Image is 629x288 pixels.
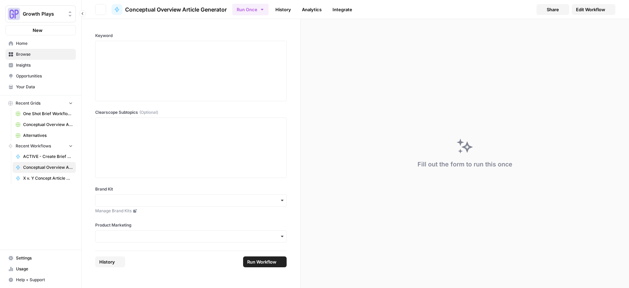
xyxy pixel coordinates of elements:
[16,84,73,90] span: Your Data
[112,4,227,15] a: Conceptual Overview Article Generator
[271,4,295,15] a: History
[16,266,73,272] span: Usage
[5,71,76,82] a: Opportunities
[13,108,76,119] a: One Shot Brief Workflow Grid
[576,6,605,13] span: Edit Workflow
[537,4,569,15] button: Share
[23,164,73,170] span: Conceptual Overview Article Generator
[232,4,269,15] button: Run Once
[16,62,73,68] span: Insights
[23,175,73,181] span: X v. Y Concept Article Generator
[5,38,76,49] a: Home
[95,256,125,267] button: History
[5,60,76,71] a: Insights
[99,258,115,265] span: History
[23,11,64,17] span: Growth Plays
[243,256,287,267] button: Run Workflow
[5,141,76,151] button: Recent Workflows
[5,264,76,274] a: Usage
[95,186,287,192] label: Brand Kit
[16,51,73,57] span: Browse
[16,40,73,47] span: Home
[125,5,227,14] span: Conceptual Overview Article Generator
[5,274,76,285] button: Help + Support
[247,258,276,265] span: Run Workflow
[23,154,73,160] span: ACTIVE - Create Brief Workflow
[23,132,73,139] span: Alternatives
[16,277,73,283] span: Help + Support
[8,8,20,20] img: Growth Plays Logo
[13,173,76,184] a: X v. Y Concept Article Generator
[16,143,51,149] span: Recent Workflows
[23,122,73,128] span: Conceptual Overview Article Grid
[298,4,326,15] a: Analytics
[16,255,73,261] span: Settings
[5,253,76,264] a: Settings
[13,119,76,130] a: Conceptual Overview Article Grid
[139,109,158,115] span: (Optional)
[572,4,615,15] a: Edit Workflow
[5,25,76,35] button: New
[33,27,42,34] span: New
[5,82,76,92] a: Your Data
[13,130,76,141] a: Alternatives
[418,160,512,169] div: Fill out the form to run this once
[95,109,287,115] label: Clearscope Subtopics
[16,73,73,79] span: Opportunities
[23,111,73,117] span: One Shot Brief Workflow Grid
[16,100,40,106] span: Recent Grids
[328,4,356,15] a: Integrate
[5,49,76,60] a: Browse
[5,5,76,22] button: Workspace: Growth Plays
[95,222,287,228] label: Product Marketing
[5,98,76,108] button: Recent Grids
[95,208,287,214] a: Manage Brand Kits
[13,151,76,162] a: ACTIVE - Create Brief Workflow
[547,6,559,13] span: Share
[95,33,287,39] label: Keyword
[13,162,76,173] a: Conceptual Overview Article Generator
